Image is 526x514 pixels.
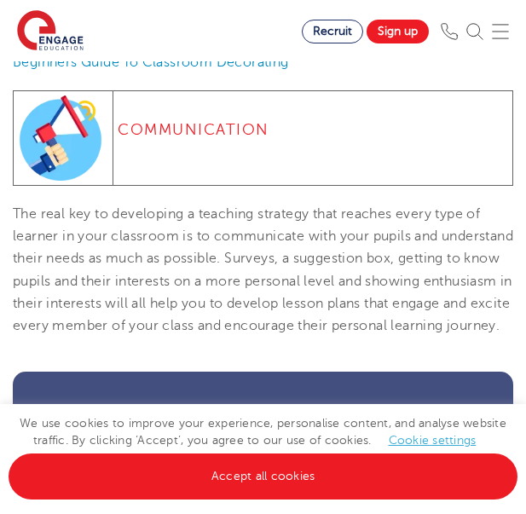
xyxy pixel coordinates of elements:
[302,20,363,43] a: Recruit
[389,434,477,447] a: Cookie settings
[441,23,458,40] img: Phone
[13,55,289,70] a: Beginners Guide To Classroom Decorating
[9,453,517,500] a: Accept all cookies
[9,417,517,482] span: We use cookies to improve your experience, personalise content, and analyse website traffic. By c...
[313,25,352,38] span: Recruit
[17,10,84,53] img: Engage Education
[118,119,508,140] h4: Communication
[13,206,513,333] span: The real key to developing a teaching strategy that reaches every type of learner in your classro...
[367,20,429,43] a: Sign up
[492,23,509,40] img: Mobile Menu
[466,23,483,40] img: Search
